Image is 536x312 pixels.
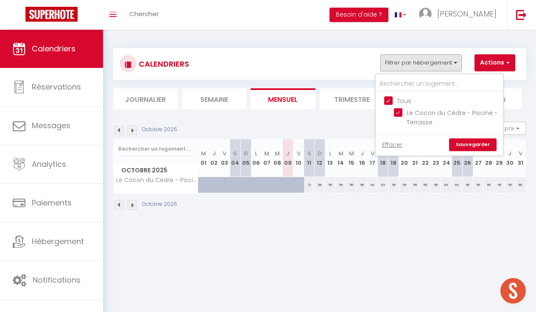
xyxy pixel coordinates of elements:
abbr: M [264,149,269,157]
abbr: M [349,149,354,157]
p: Octobre 2025 [142,200,177,208]
span: Notifications [33,275,81,285]
div: 56 [410,177,420,193]
div: 56 [399,177,410,193]
div: 64 [367,177,378,193]
div: 56 [494,177,505,193]
p: Octobre 2025 [142,126,177,134]
abbr: L [477,149,480,157]
img: logout [516,9,527,20]
th: 11 [304,139,315,177]
div: 56 [420,177,431,193]
abbr: D [244,149,248,157]
div: 68 [515,177,526,193]
div: 64 [441,177,452,193]
div: 56 [473,177,483,193]
input: Rechercher un logement... [376,76,503,92]
th: 27 [473,139,483,177]
abbr: D [318,149,322,157]
div: 56 [505,177,515,193]
button: Filtrer par hébergement [380,54,462,71]
abbr: S [307,149,311,157]
th: 07 [262,139,272,177]
abbr: M [201,149,206,157]
span: Analytics [32,159,66,169]
th: 19 [388,139,399,177]
th: 23 [430,139,441,177]
abbr: J [360,149,364,157]
img: ... [419,8,432,20]
a: Sauvegarder [449,138,497,151]
span: Paiements [32,197,72,208]
div: 64 [378,177,388,193]
abbr: D [466,149,470,157]
abbr: L [255,149,257,157]
th: 13 [325,139,335,177]
button: Actions [475,54,515,71]
div: 56 [325,177,335,193]
th: 14 [335,139,346,177]
a: Effacer [382,140,402,149]
th: 04 [230,139,240,177]
th: 02 [209,139,219,177]
th: 20 [399,139,410,177]
span: Messages [32,120,70,131]
th: 30 [505,139,515,177]
abbr: V [297,149,301,157]
abbr: D [391,149,396,157]
abbr: S [233,149,237,157]
li: Journalier [113,88,178,109]
th: 31 [515,139,526,177]
th: 22 [420,139,431,177]
span: [PERSON_NAME] [437,8,497,19]
div: Ouvrir le chat [500,278,526,304]
img: Super Booking [25,7,78,22]
h3: CALENDRIERS [137,54,189,73]
div: 56 [335,177,346,193]
th: 08 [272,139,283,177]
abbr: J [434,149,438,157]
abbr: V [223,149,226,157]
span: Chercher [129,9,159,18]
span: Le Cocon du Cèdre - Piscine - Terrasse [407,109,497,126]
span: Le Cocon du Cèdre - Piscine - Terrasse [115,177,200,183]
th: 29 [494,139,505,177]
div: 56 [314,177,325,193]
abbr: V [519,149,522,157]
th: 18 [378,139,388,177]
abbr: J [212,149,216,157]
li: Trimestre [320,88,384,109]
button: Besoin d'aide ? [329,8,388,22]
abbr: M [338,149,343,157]
div: Filtrer par hébergement [375,73,504,156]
th: 05 [240,139,251,177]
th: 06 [251,139,262,177]
th: 16 [357,139,367,177]
th: 17 [367,139,378,177]
span: Réservations [32,82,81,92]
th: 01 [198,139,209,177]
th: 03 [219,139,230,177]
th: 25 [452,139,462,177]
abbr: L [403,149,405,157]
abbr: S [455,149,459,157]
th: 10 [293,139,304,177]
th: 12 [314,139,325,177]
div: 56 [462,177,473,193]
abbr: S [381,149,385,157]
abbr: M [412,149,417,157]
abbr: J [286,149,290,157]
abbr: M [275,149,280,157]
div: 56 [430,177,441,193]
abbr: L [329,149,332,157]
div: 72 [304,177,315,193]
abbr: J [508,149,511,157]
abbr: V [444,149,448,157]
input: Rechercher un logement... [118,141,193,157]
abbr: M [486,149,491,157]
th: 26 [462,139,473,177]
li: Semaine [182,88,246,109]
span: Calendriers [32,43,75,54]
span: Hébergement [32,236,84,247]
abbr: M [423,149,428,157]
